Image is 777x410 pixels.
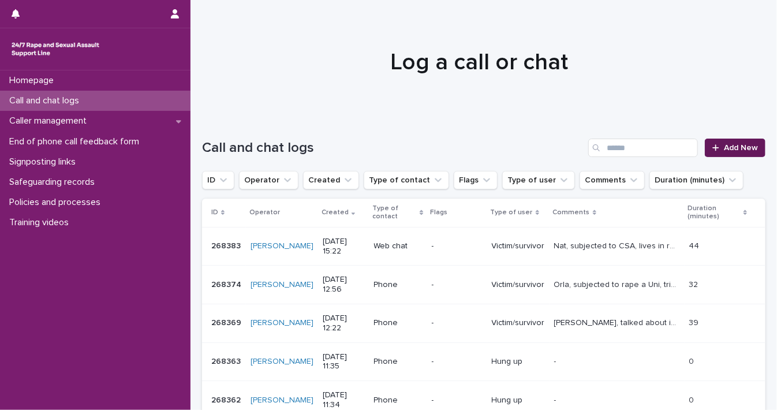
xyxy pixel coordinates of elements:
button: Duration (minutes) [649,171,744,189]
p: Phone [374,396,423,405]
p: 268383 [211,239,243,251]
a: Add New [705,139,765,157]
p: Victim/survivor [492,318,545,328]
tr: 268369268369 [PERSON_NAME] [DATE] 12:22Phone-Victim/survivor[PERSON_NAME], talked about impact of... [202,304,765,342]
button: ID [202,171,234,189]
p: Type of user [491,206,533,219]
p: Orla, subjected to rape a Uni, triggered last night when perp was mentioned. We explored how Orle... [554,278,682,290]
input: Search [588,139,698,157]
p: 268374 [211,278,244,290]
a: [PERSON_NAME] [251,396,313,405]
img: rhQMoQhaT3yELyF149Cw [9,38,102,61]
p: [DATE] 11:35 [323,352,365,372]
p: 0 [689,355,697,367]
p: Comments [553,206,590,219]
p: [DATE] 12:56 [323,275,365,295]
p: 0 [689,393,697,405]
p: Operator [249,206,280,219]
a: [PERSON_NAME] [251,318,313,328]
p: 39 [689,316,701,328]
span: Add New [724,144,758,152]
button: Type of contact [364,171,449,189]
p: Caller management [5,115,96,126]
p: [DATE] 15:22 [323,237,365,256]
button: Flags [454,171,498,189]
tr: 268383268383 [PERSON_NAME] [DATE] 15:22Web chat-Victim/survivorNat, subjected to CSA, lives in re... [202,227,765,266]
p: Web chat [374,241,423,251]
p: - [432,241,483,251]
p: Victim/survivor [492,241,545,251]
a: [PERSON_NAME] [251,280,313,290]
h1: Call and chat logs [202,140,584,156]
p: - [432,396,483,405]
p: Emma, talked about impact of SV on her life more generally, feels unsupported. We explored how sh... [554,316,682,328]
button: Type of user [502,171,575,189]
p: 268369 [211,316,244,328]
button: Operator [239,171,298,189]
p: Created [322,206,349,219]
p: Safeguarding records [5,177,104,188]
p: ID [211,206,218,219]
p: Hung up [492,357,545,367]
tr: 268363268363 [PERSON_NAME] [DATE] 11:35Phone-Hung up-- 00 [202,342,765,381]
p: Policies and processes [5,197,110,208]
p: Training videos [5,217,78,228]
p: Call and chat logs [5,95,88,106]
p: - [554,393,559,405]
p: 44 [689,239,702,251]
p: Hung up [492,396,545,405]
p: Phone [374,357,423,367]
p: End of phone call feedback form [5,136,148,147]
tr: 268374268374 [PERSON_NAME] [DATE] 12:56Phone-Victim/survivorOrla, subjected to rape a Uni, trigge... [202,266,765,304]
h1: Log a call or chat [202,49,757,76]
p: 32 [689,278,701,290]
p: Type of contact [373,202,417,223]
p: [DATE] 11:34 [323,390,365,410]
a: [PERSON_NAME] [251,357,313,367]
p: Duration (minutes) [688,202,741,223]
p: Nat, subjected to CSA, lives in recovery community but wants MH support today, briefly explored o... [554,239,682,251]
p: [DATE] 12:22 [323,314,365,333]
p: 268362 [211,393,243,405]
p: Flags [431,206,448,219]
p: Signposting links [5,156,85,167]
p: Victim/survivor [492,280,545,290]
p: - [554,355,559,367]
button: Created [303,171,359,189]
a: [PERSON_NAME] [251,241,313,251]
p: - [432,280,483,290]
p: - [432,318,483,328]
p: Homepage [5,75,63,86]
p: Phone [374,280,423,290]
p: Phone [374,318,423,328]
p: 268363 [211,355,243,367]
p: - [432,357,483,367]
button: Comments [580,171,645,189]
